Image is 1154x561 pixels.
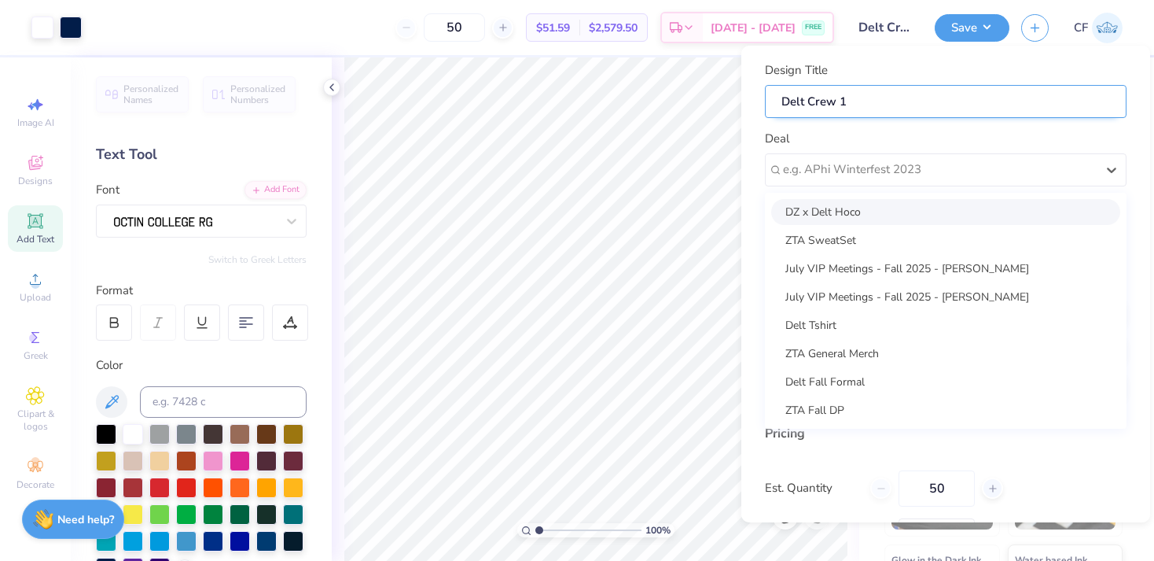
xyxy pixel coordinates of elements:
[771,312,1120,338] div: Delt Tshirt
[765,61,828,79] label: Design Title
[8,408,63,433] span: Clipart & logos
[24,349,48,362] span: Greek
[1074,19,1088,37] span: CF
[899,471,975,507] input: – –
[208,253,307,266] button: Switch to Greek Letters
[20,291,51,304] span: Upload
[18,175,53,187] span: Designs
[935,14,1009,42] button: Save
[771,199,1120,225] div: DZ x Delt Hoco
[771,227,1120,253] div: ZTA SweatSet
[244,181,307,199] div: Add Font
[424,13,485,42] input: – –
[589,20,638,36] span: $2,579.50
[771,256,1120,282] div: July VIP Meetings - Fall 2025 - [PERSON_NAME]
[771,284,1120,310] div: July VIP Meetings - Fall 2025 - [PERSON_NAME]
[711,20,796,36] span: [DATE] - [DATE]
[140,386,307,418] input: e.g. 7428 c
[805,22,821,33] span: FREE
[96,144,307,165] div: Text Tool
[57,512,114,527] strong: Need help?
[230,83,286,105] span: Personalized Numbers
[771,341,1120,367] div: ZTA General Merch
[17,233,54,245] span: Add Text
[536,20,570,36] span: $51.59
[645,523,671,537] span: 100 %
[771,397,1120,423] div: ZTA Fall DP
[765,479,858,497] label: Est. Quantity
[1092,13,1123,43] img: Corey Fishman
[1074,13,1123,43] a: CF
[17,478,54,491] span: Decorate
[765,424,1126,443] div: Pricing
[123,83,179,105] span: Personalized Names
[96,282,308,300] div: Format
[17,116,54,129] span: Image AI
[96,356,307,375] div: Color
[771,426,1120,452] div: [MEDICAL_DATA] Fall Drop
[771,369,1120,395] div: Delt Fall Formal
[765,130,789,148] label: Deal
[846,12,923,43] input: Untitled Design
[96,181,119,199] label: Font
